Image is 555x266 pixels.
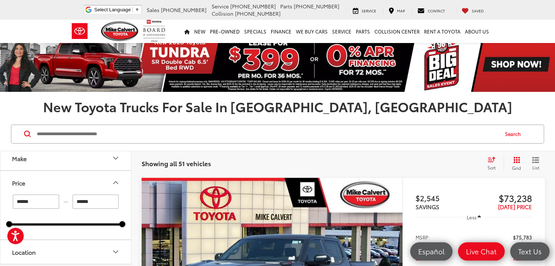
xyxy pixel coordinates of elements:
button: MakeMake [0,146,132,170]
span: [PHONE_NUMBER] [230,3,276,10]
span: ​ [132,7,133,12]
span: Select Language [94,7,131,12]
button: LocationLocation [0,240,132,264]
a: Select Language​ [94,7,139,12]
a: Service [330,20,354,43]
img: Toyota [66,19,93,43]
a: New [192,20,208,43]
a: Parts [354,20,372,43]
img: Mike Calvert Toyota [101,21,140,41]
span: $75,783 [513,234,532,241]
a: Text Us [510,242,550,261]
span: $73,238 [474,192,532,203]
span: SAVINGS [416,203,439,211]
span: Map [397,8,405,13]
input: Search by Make, Model, or Keyword [36,125,498,143]
button: Select sort value [484,156,504,171]
div: Make [12,155,27,162]
button: List View [527,156,545,171]
span: Service [212,3,229,10]
input: maximum Buy price [73,195,119,209]
div: Price [111,178,120,187]
a: Contact [412,7,450,14]
a: Live Chat [458,242,505,261]
a: Finance [269,20,294,43]
span: Contact [428,8,445,13]
a: Specials [242,20,269,43]
a: WE BUY CARS [294,20,330,43]
span: Sort [487,164,496,171]
a: Español [410,242,452,261]
span: List [532,164,539,171]
span: Español [415,247,448,256]
span: ▼ [135,7,139,12]
button: Search [498,125,531,143]
span: — [61,199,70,205]
span: [DATE] PRICE [498,203,532,211]
span: Grid [512,165,521,171]
a: Rent a Toyota [422,20,463,43]
a: Home [182,20,192,43]
span: Collision [212,10,234,17]
button: Less [463,211,485,224]
span: Sales [147,6,159,13]
input: minimum Buy price [13,195,59,209]
span: [PHONE_NUMBER] [235,10,281,17]
a: Map [383,7,411,14]
a: Pre-Owned [208,20,242,43]
span: Saved [472,8,484,13]
span: [PHONE_NUMBER] [161,6,207,13]
div: Price [12,179,25,186]
button: PricePrice [0,171,132,195]
span: MSRP: [416,234,430,241]
div: Location [12,249,36,255]
span: Service [362,8,376,13]
span: [PHONE_NUMBER] [294,3,339,10]
a: My Saved Vehicles [456,7,489,14]
button: Grid View [504,156,527,171]
span: Live Chat [462,247,500,256]
span: $2,545 [416,192,474,203]
a: Service [347,7,382,14]
span: Less [466,214,476,220]
a: About Us [463,20,491,43]
a: Collision Center [372,20,422,43]
div: Make [111,154,120,163]
span: Parts [280,3,292,10]
span: Text Us [514,247,545,256]
span: Showing all 51 vehicles [142,159,211,168]
div: Location [111,247,120,256]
